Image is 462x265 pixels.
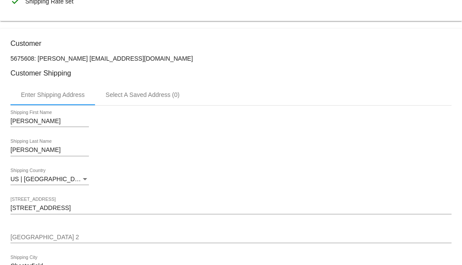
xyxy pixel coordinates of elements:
input: Shipping Last Name [10,147,89,154]
input: Shipping Street 1 [10,205,452,212]
h3: Customer [10,39,452,48]
div: Enter Shipping Address [21,91,85,98]
input: Shipping Street 2 [10,234,452,241]
p: 5675608: [PERSON_NAME] [EMAIL_ADDRESS][DOMAIN_NAME] [10,55,452,62]
span: US | [GEOGRAPHIC_DATA] [10,176,88,182]
input: Shipping First Name [10,118,89,125]
mat-select: Shipping Country [10,176,89,183]
h3: Customer Shipping [10,69,452,77]
div: Select A Saved Address (0) [105,91,180,98]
